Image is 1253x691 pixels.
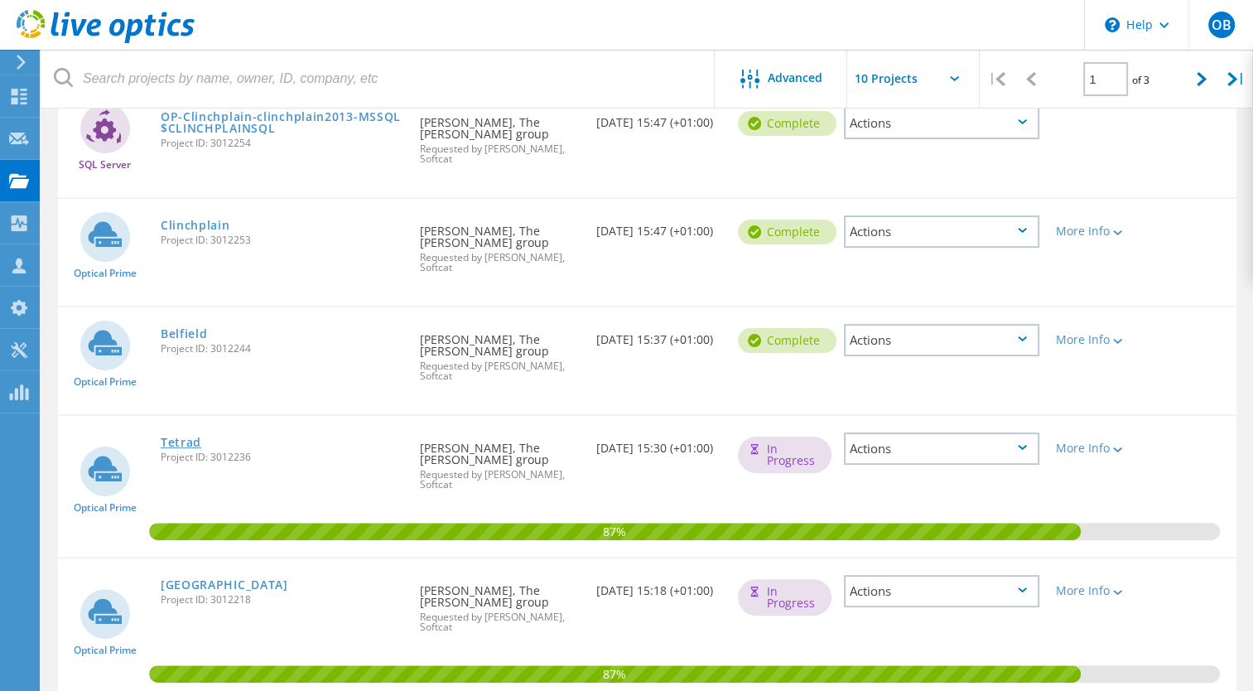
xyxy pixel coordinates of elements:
div: [DATE] 15:47 (+01:00) [588,199,730,254]
div: [PERSON_NAME], The [PERSON_NAME] group [412,558,588,649]
span: Advanced [768,72,822,84]
a: Live Optics Dashboard [17,35,195,46]
div: More Info [1056,225,1134,237]
div: [PERSON_NAME], The [PERSON_NAME] group [412,416,588,506]
span: of 3 [1132,73,1149,87]
span: Project ID: 3012244 [161,344,403,354]
span: Requested by [PERSON_NAME], Softcat [420,470,580,490]
div: Actions [844,107,1039,139]
div: [DATE] 15:47 (+01:00) [588,90,730,145]
div: Complete [738,111,836,136]
svg: \n [1105,17,1120,32]
div: | [1219,50,1253,109]
span: Project ID: 3012218 [161,595,403,605]
span: Requested by [PERSON_NAME], Softcat [420,253,580,273]
a: Belfield [161,328,208,340]
div: [PERSON_NAME], The [PERSON_NAME] group [412,90,588,181]
a: Clinchplain [161,220,230,231]
div: Complete [738,328,836,353]
span: Optical Prime [74,268,137,278]
div: [PERSON_NAME], The [PERSON_NAME] group [412,307,588,398]
input: Search projects by name, owner, ID, company, etc [41,50,716,108]
span: Optical Prime [74,645,137,655]
a: OP-Clinchplain-clinchplain2013-MSSQL$CLINCHPLAINSQL [161,111,403,134]
span: Project ID: 3012254 [161,138,403,148]
span: Requested by [PERSON_NAME], Softcat [420,361,580,381]
div: More Info [1056,585,1134,597]
div: Actions [844,215,1039,248]
div: [DATE] 15:30 (+01:00) [588,416,730,471]
div: More Info [1056,334,1134,345]
div: More Info [1056,442,1134,454]
span: Requested by [PERSON_NAME], Softcat [420,612,580,632]
div: Complete [738,220,836,244]
span: Requested by [PERSON_NAME], Softcat [420,144,580,164]
div: In Progress [738,437,831,473]
a: Tetrad [161,437,201,448]
div: Actions [844,575,1039,607]
div: Actions [844,324,1039,356]
span: Optical Prime [74,377,137,387]
div: [DATE] 15:18 (+01:00) [588,558,730,613]
span: Optical Prime [74,503,137,513]
div: In Progress [738,579,831,616]
div: [DATE] 15:37 (+01:00) [588,307,730,362]
span: 87% [149,665,1081,680]
span: 87% [149,523,1081,538]
span: OB [1211,18,1231,31]
div: [PERSON_NAME], The [PERSON_NAME] group [412,199,588,289]
span: SQL Server [79,160,131,170]
a: [GEOGRAPHIC_DATA] [161,579,288,591]
div: | [980,50,1014,109]
span: Project ID: 3012253 [161,235,403,245]
div: Actions [844,432,1039,465]
span: Project ID: 3012236 [161,452,403,462]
